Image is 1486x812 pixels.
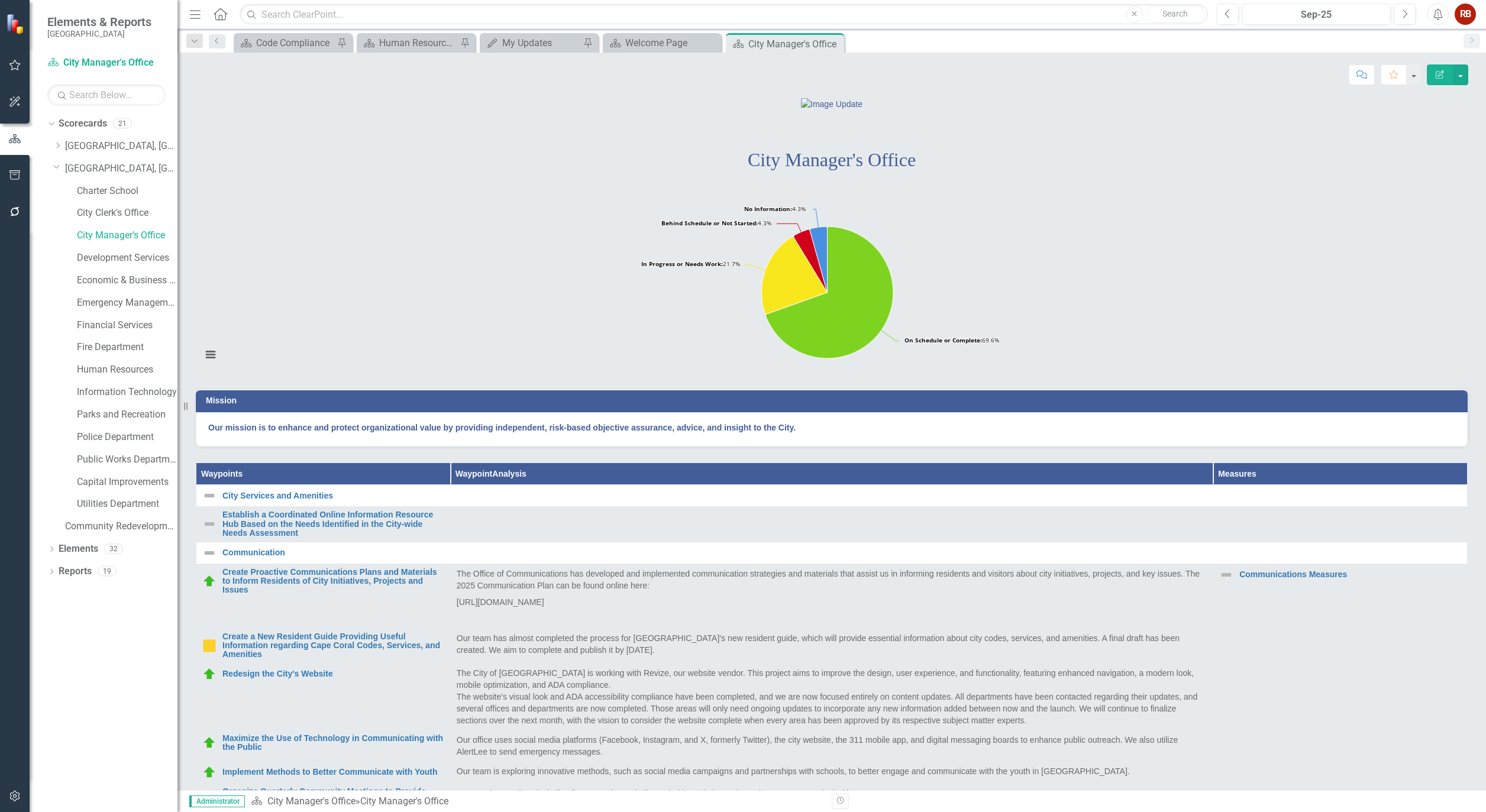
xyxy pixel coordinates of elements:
[196,196,1468,373] div: Chart. Highcharts interactive chart.
[1146,6,1205,22] button: Search
[77,386,177,399] a: Information Technology
[1242,4,1391,25] button: Sep-25
[240,4,1208,25] input: Search ClearPoint...
[202,574,217,588] img: On Schedule or Complete
[360,795,448,807] div: City Manager's Office
[450,507,1213,542] td: Double-Click to Edit
[202,667,217,681] img: On Schedule or Complete
[77,185,177,198] a: Charter School
[457,787,1207,799] p: Community meetings including forums and town halls are held regularly on city projects, events, a...
[202,736,217,750] img: On Schedule or Complete
[450,628,1213,663] td: Double-Click to Edit
[606,35,718,50] a: Welcome Page
[222,734,444,752] a: Maximize the Use of Technology in Communicating with the Public
[379,35,457,50] div: Human Resources Analytics Dashboard
[189,795,245,807] span: Administrator
[625,35,718,50] div: Welcome Page
[77,408,177,422] a: Parks and Recreation
[47,15,151,29] span: Elements & Reports
[196,730,451,761] td: Double-Click to Edit Right Click for Context Menu
[661,219,758,227] tspan: Behind Schedule or Not Started:
[810,227,827,292] path: No Information, 1.
[457,734,1207,758] p: Our office uses social media platforms (Facebook, Instagram, and X, formerly Twitter), the city w...
[450,730,1213,761] td: Double-Click to Edit
[483,35,580,50] a: My Updates
[196,564,451,628] td: Double-Click to Edit Right Click for Context Menu
[196,507,451,542] td: Double-Click to Edit Right Click for Context Menu
[77,453,177,467] a: Public Works Department
[222,632,444,659] a: Create a New Resident Guide Providing Useful Information regarding Cape Coral Codes, Services, an...
[104,544,123,554] div: 32
[457,765,1207,777] p: Our team is exploring innovative methods, such as social media campaigns and partnerships with sc...
[77,319,177,332] a: Financial Services
[77,363,177,377] a: Human Resources
[641,260,740,268] text: 21.7%
[801,98,862,110] img: Image Update
[450,663,1213,730] td: Double-Click to Edit
[208,423,796,432] strong: Our mission is to enhance and protect organizational value by providing independent, risk-based o...
[457,632,1207,656] p: Our team has almost completed the process for [GEOGRAPHIC_DATA]'s new resident guide, which will ...
[744,205,792,213] tspan: No Information:
[196,196,1459,373] svg: Interactive chart
[256,35,334,50] div: Code Compliance
[222,510,444,538] a: Establish a Coordinated Online Information Resource Hub Based on the Needs Identified in the City...
[65,162,177,176] a: [GEOGRAPHIC_DATA], [GEOGRAPHIC_DATA] Strategic Plan
[765,227,893,358] path: On Schedule or Complete, 16.
[251,795,823,808] div: »
[98,567,117,577] div: 19
[202,517,217,531] img: Not Defined
[77,274,177,287] a: Economic & Business Development
[794,229,828,293] path: Behind Schedule or Not Started, 1.
[202,765,217,779] img: On Schedule or Complete
[222,568,444,595] a: Create Proactive Communications Plans and Materials to Inform Residents of City Initiatives, Proj...
[206,396,1462,405] h3: Mission
[502,35,580,50] div: My Updates
[1246,8,1387,22] div: Sep-25
[202,489,217,503] img: Not Defined
[77,475,177,489] a: Capital Improvements
[47,56,166,70] a: City Manager's Office
[457,568,1207,594] p: The Office of Communications has developed and implemented communication strategies and materials...
[77,251,177,265] a: Development Services
[1162,9,1188,18] span: Search
[267,795,356,807] a: City Manager's Office
[1455,4,1476,25] button: RB
[59,565,92,578] a: Reports
[748,37,841,51] div: City Manager's Office
[202,347,219,363] button: View chart menu, Chart
[360,35,457,50] a: Human Resources Analytics Dashboard
[748,149,916,170] span: City Manager's Office
[904,336,982,344] tspan: On Schedule or Complete:
[761,237,828,314] path: In Progress or Needs Work, 5.
[196,485,1468,507] td: Double-Click to Edit Right Click for Context Menu
[450,564,1213,628] td: Double-Click to Edit
[222,491,1461,500] a: City Services and Amenities
[47,29,151,38] small: [GEOGRAPHIC_DATA]
[65,520,177,533] a: Community Redevelopment Area
[457,667,1207,726] p: The City of [GEOGRAPHIC_DATA] is working with Revize, our website vendor. This project aims to im...
[6,14,27,34] img: ClearPoint Strategy
[222,669,444,678] a: Redesign the City's Website
[113,119,132,129] div: 21
[641,260,723,268] tspan: In Progress or Needs Work:
[202,546,217,560] img: Not Defined
[77,296,177,310] a: Emergency Management & Resilience
[744,205,806,213] text: 4.3%
[1213,564,1468,628] td: Double-Click to Edit Right Click for Context Menu
[237,35,334,50] a: Code Compliance
[77,341,177,354] a: Fire Department
[222,548,1461,557] a: Communication
[77,497,177,511] a: Utilities Department
[196,542,1468,564] td: Double-Click to Edit Right Click for Context Menu
[222,768,444,777] a: Implement Methods to Better Communicate with Youth
[196,628,451,663] td: Double-Click to Edit Right Click for Context Menu
[59,117,107,131] a: Scorecards
[77,431,177,444] a: Police Department
[457,594,1207,610] p: [URL][DOMAIN_NAME]
[59,542,98,556] a: Elements
[47,85,166,105] input: Search Below...
[661,219,771,227] text: 4.3%
[196,761,451,783] td: Double-Click to Edit Right Click for Context Menu
[196,663,451,730] td: Double-Click to Edit Right Click for Context Menu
